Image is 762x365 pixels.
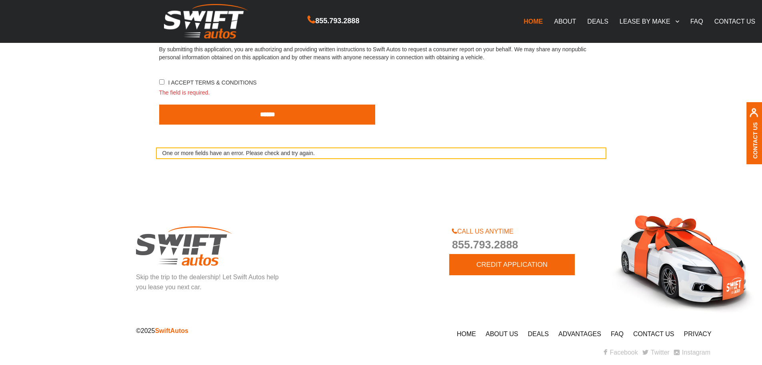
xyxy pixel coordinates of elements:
a: CREDIT APPLICATION [449,254,575,275]
span: 855.793.2888 [315,15,359,27]
a: Instagram [674,349,710,356]
a: DEALS [582,13,614,30]
img: contact us, iconuser [749,108,758,122]
a: ABOUT US [486,331,518,337]
a: FAQ [611,331,624,337]
span: The field is required. [159,89,603,97]
a: FAQ [685,13,709,30]
a: CALL US ANYTIME855.793.2888 [452,228,598,254]
a: HOME [457,331,476,337]
img: skip the trip to the dealership! let swift autos help you lease you next car, footer logo [136,226,232,266]
a: ADVANTAGES [558,331,601,337]
input: I accept Terms & Conditions [159,79,164,85]
p: Skip the trip to the dealership! Let Swift Autos help you lease you next car. [136,272,282,293]
a: CONTACT US [709,13,761,30]
a: ABOUT [548,13,582,30]
div: One or more fields have an error. Please check and try again. [156,147,606,159]
img: Swift Autos [164,4,248,39]
a: PRIVACY [684,331,712,337]
a: Twitter [642,349,670,356]
a: Contact Us [752,122,758,159]
span: I accept Terms & Conditions [167,79,257,86]
span: 855.793.2888 [452,236,598,254]
a: Facebook [604,349,638,356]
a: LEASE BY MAKE [614,13,685,30]
a: CONTACT US [633,331,674,337]
a: HOME [518,13,548,30]
a: DEALS [528,331,549,337]
a: 855.793.2888 [308,18,359,24]
p: ©2025 [136,326,440,336]
p: By submitting this application, you are authorizing and providing written instructions to Swift A... [159,45,603,61]
img: skip the trip to the dealership! let swift autos help you lease you next car, swift cars [610,215,756,313]
span: SwiftAutos [155,327,188,334]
